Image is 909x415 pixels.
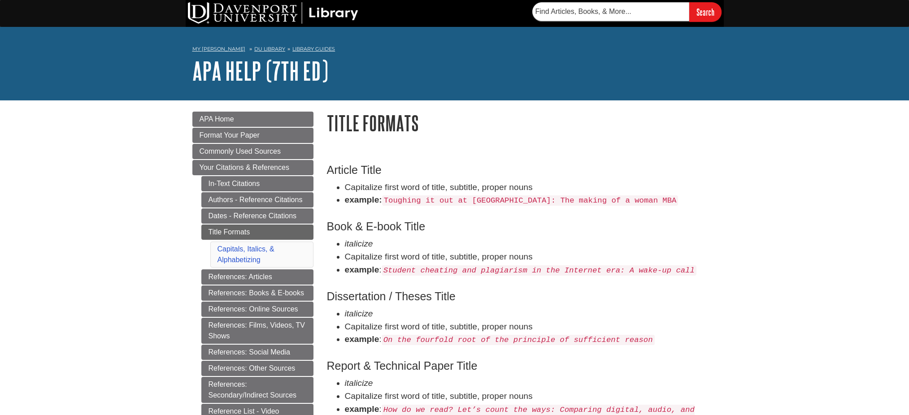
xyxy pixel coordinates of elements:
a: Dates - Reference Citations [201,208,313,224]
a: In-Text Citations [201,176,313,191]
strong: example: [345,195,382,204]
strong: example [345,404,379,414]
a: APA Home [192,112,313,127]
code: Toughing it out at [GEOGRAPHIC_DATA]: The making of a woman MBA [382,195,678,206]
a: References: Online Sources [201,302,313,317]
li: : [345,333,717,346]
span: Commonly Used Sources [200,147,281,155]
h3: Dissertation / Theses Title [327,290,717,303]
a: DU Library [254,46,285,52]
em: italicize [345,309,373,318]
li: Capitalize first word of title, subtitle, proper nouns [345,251,717,264]
h3: Article Title [327,164,717,177]
a: References: Books & E-books [201,285,313,301]
a: Library Guides [292,46,335,52]
span: Format Your Paper [200,131,260,139]
input: Search [689,2,722,22]
a: References: Other Sources [201,361,313,376]
form: Searches DU Library's articles, books, and more [532,2,722,22]
strong: example [345,265,379,274]
a: References: Secondary/Indirect Sources [201,377,313,403]
li: : [345,264,717,277]
nav: breadcrumb [192,43,717,57]
a: APA Help (7th Ed) [192,57,328,85]
a: My [PERSON_NAME] [192,45,245,53]
span: APA Home [200,115,234,123]
li: Capitalize first word of title, subtitle, proper nouns [345,181,717,194]
a: Title Formats [201,225,313,240]
img: DU Library [188,2,358,24]
span: Your Citations & References [200,164,289,171]
a: Commonly Used Sources [192,144,313,159]
em: italicize [345,239,373,248]
li: Capitalize first word of title, subtitle, proper nouns [345,320,717,333]
a: References: Social Media [201,345,313,360]
a: Authors - Reference Citations [201,192,313,207]
a: Format Your Paper [192,128,313,143]
h1: Title Formats [327,112,717,134]
li: Capitalize first word of title, subtitle, proper nouns [345,390,717,403]
input: Find Articles, Books, & More... [532,2,689,21]
a: References: Articles [201,269,313,285]
em: italicize [345,378,373,388]
a: References: Films, Videos, TV Shows [201,318,313,344]
em: Student cheating and plagiarism in the Internet era: A wake-up call [383,266,695,275]
strong: example [345,334,379,344]
a: Your Citations & References [192,160,313,175]
a: Capitals, Italics, & Alphabetizing [217,245,274,264]
em: On the fourfold root of the principle of sufficient reason [383,336,653,344]
h3: Book & E-book Title [327,220,717,233]
h3: Report & Technical Paper Title [327,359,717,372]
